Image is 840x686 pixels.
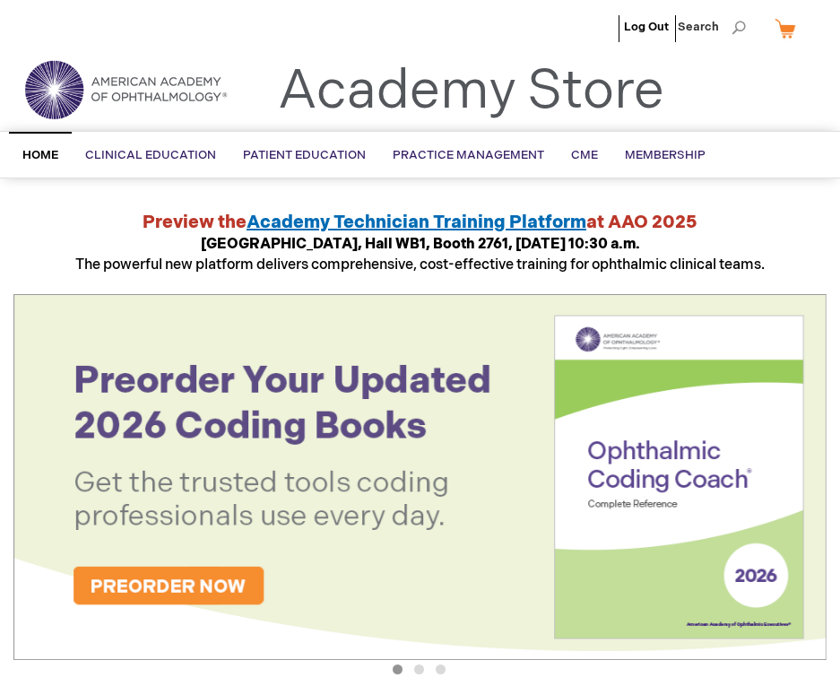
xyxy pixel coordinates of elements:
[278,59,664,124] a: Academy Store
[625,148,706,162] span: Membership
[678,9,746,45] span: Search
[571,148,598,162] span: CME
[436,664,446,674] button: 3 of 3
[393,664,403,674] button: 1 of 3
[143,212,697,233] strong: Preview the at AAO 2025
[624,20,669,34] a: Log Out
[201,236,640,253] strong: [GEOGRAPHIC_DATA], Hall WB1, Booth 2761, [DATE] 10:30 a.m.
[414,664,424,674] button: 2 of 3
[247,212,586,233] a: Academy Technician Training Platform
[22,148,58,162] span: Home
[75,236,765,274] span: The powerful new platform delivers comprehensive, cost-effective training for ophthalmic clinical...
